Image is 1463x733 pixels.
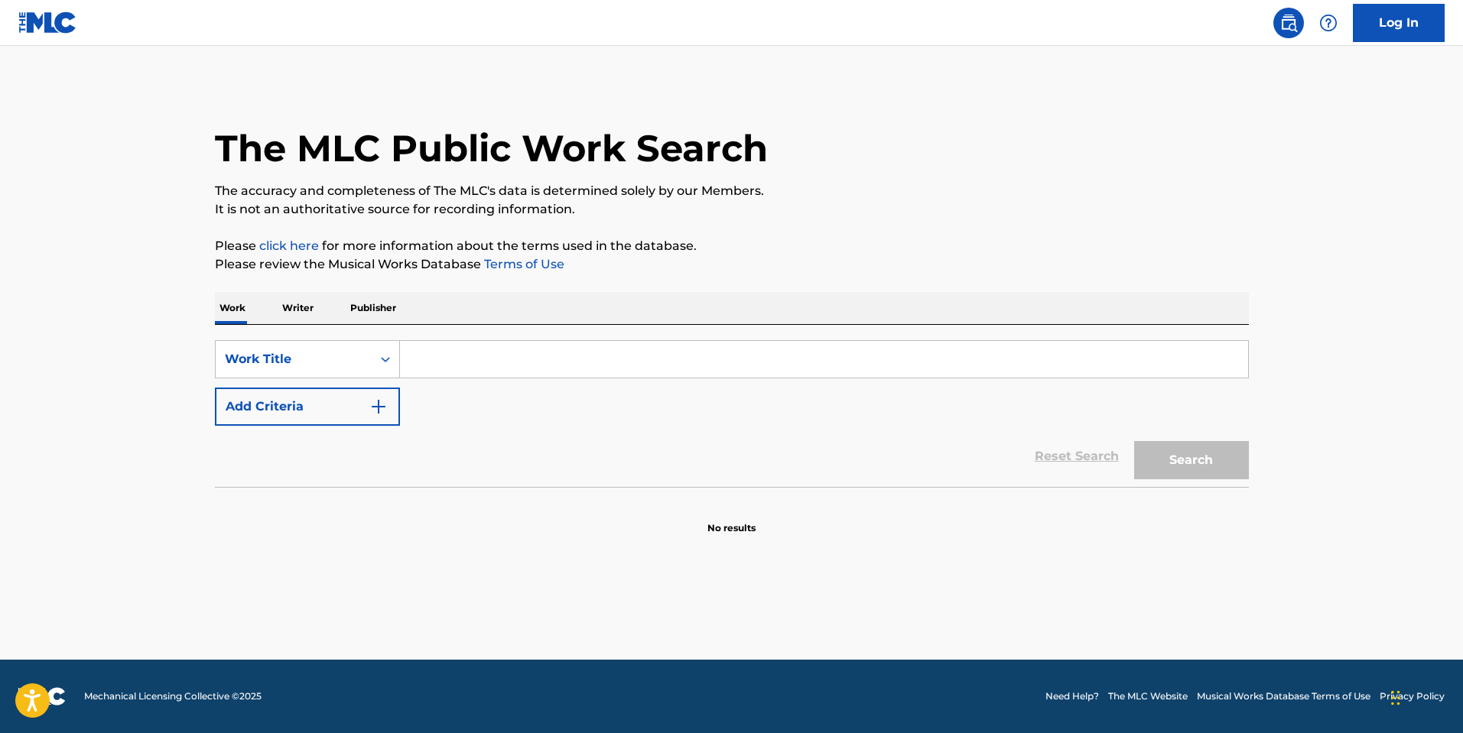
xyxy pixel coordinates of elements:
p: Publisher [346,292,401,324]
div: Help [1313,8,1344,38]
img: 9d2ae6d4665cec9f34b9.svg [369,397,388,416]
h1: The MLC Public Work Search [215,125,768,171]
a: Privacy Policy [1380,689,1445,703]
div: Drag [1391,675,1400,721]
img: MLC Logo [18,11,77,34]
p: Please review the Musical Works Database [215,255,1249,274]
form: Search Form [215,340,1249,487]
img: search [1279,14,1298,32]
p: Writer [278,292,318,324]
img: logo [18,687,66,705]
span: Mechanical Licensing Collective © 2025 [84,689,262,703]
a: Terms of Use [481,257,564,271]
iframe: Chat Widget [1387,660,1463,733]
img: help [1319,14,1338,32]
button: Add Criteria [215,388,400,426]
a: click here [259,238,319,253]
a: The MLC Website [1108,689,1188,703]
a: Need Help? [1045,689,1099,703]
p: Work [215,292,250,324]
div: Work Title [225,350,362,368]
a: Public Search [1273,8,1304,38]
p: No results [707,503,756,535]
p: The accuracy and completeness of The MLC's data is determined solely by our Members. [215,182,1249,200]
p: It is not an authoritative source for recording information. [215,200,1249,219]
a: Musical Works Database Terms of Use [1197,689,1370,703]
a: Log In [1353,4,1445,42]
p: Please for more information about the terms used in the database. [215,237,1249,255]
